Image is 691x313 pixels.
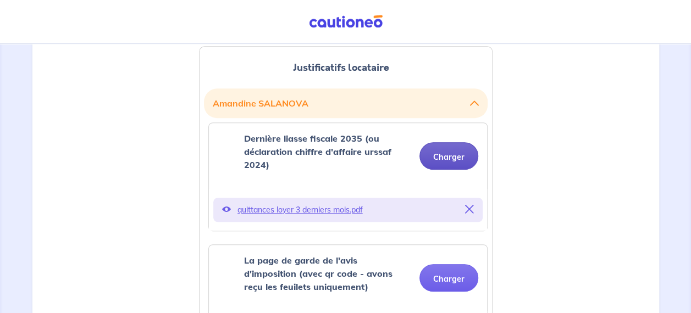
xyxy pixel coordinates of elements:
button: Voir [222,202,231,217]
span: Justificatifs locataire [293,60,389,75]
button: Charger [419,264,478,292]
p: quittances loyer 3 derniers mois.pdf [237,202,458,217]
button: Supprimer [465,202,474,217]
button: Charger [419,142,478,170]
strong: Dernière liasse fiscale 2035 (ou déclaration chiffre d'affaire urssaf 2024) [244,133,391,170]
button: Amandine SALANOVA [213,93,479,114]
div: categoryName: derniere-liasse-fiscale-2035-ou-declaration-chiffre-daffaire-urssaf-2024, userCateg... [208,122,488,231]
strong: La page de garde de l'avis d'imposition (avec qr code - avons reçu les feuilets uniquement) [244,255,393,292]
img: Cautioneo [305,15,387,29]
